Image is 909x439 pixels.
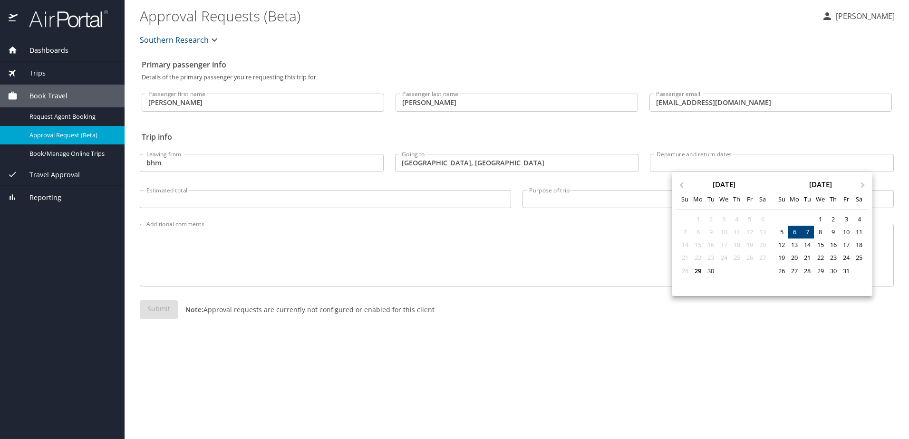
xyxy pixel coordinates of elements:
[840,193,852,206] div: Fr
[743,239,756,251] div: Not available Friday, September 19th, 2025
[692,213,705,226] div: Not available Monday, September 1st, 2025
[756,193,769,206] div: Sa
[788,239,801,251] div: Choose Monday, October 13th, 2025
[840,213,852,226] div: Choose Friday, October 3rd, 2025
[717,239,730,251] div: Not available Wednesday, September 17th, 2025
[673,173,688,188] button: Previous Month
[705,239,717,251] div: Not available Tuesday, September 16th, 2025
[788,265,801,277] div: Choose Monday, October 27th, 2025
[814,251,827,264] div: Choose Wednesday, October 22nd, 2025
[717,193,730,206] div: We
[801,239,814,251] div: Choose Tuesday, October 14th, 2025
[840,251,852,264] div: Choose Friday, October 24th, 2025
[853,213,866,226] div: Choose Saturday, October 4th, 2025
[853,251,866,264] div: Choose Saturday, October 25th, 2025
[827,265,840,277] div: Choose Thursday, October 30th, 2025
[743,226,756,239] div: Not available Friday, September 12th, 2025
[827,193,840,206] div: Th
[705,213,717,226] div: Not available Tuesday, September 2nd, 2025
[840,226,852,239] div: Choose Friday, October 10th, 2025
[705,226,717,239] div: Not available Tuesday, September 9th, 2025
[840,265,852,277] div: Choose Friday, October 31st, 2025
[788,226,801,239] div: Choose Monday, October 6th, 2025
[853,226,866,239] div: Choose Saturday, October 11th, 2025
[772,181,869,188] div: [DATE]
[775,193,788,206] div: Su
[678,265,691,277] div: Not available Sunday, September 28th, 2025
[814,213,827,226] div: Choose Wednesday, October 1st, 2025
[678,239,691,251] div: Not available Sunday, September 14th, 2025
[814,193,827,206] div: We
[730,193,743,206] div: Th
[853,239,866,251] div: Choose Saturday, October 18th, 2025
[788,193,801,206] div: Mo
[717,226,730,239] div: Not available Wednesday, September 10th, 2025
[814,239,827,251] div: Choose Wednesday, October 15th, 2025
[827,251,840,264] div: Choose Thursday, October 23rd, 2025
[840,239,852,251] div: Choose Friday, October 17th, 2025
[730,226,743,239] div: Not available Thursday, September 11th, 2025
[678,226,691,239] div: Not available Sunday, September 7th, 2025
[676,181,772,188] div: [DATE]
[827,213,840,226] div: Choose Thursday, October 2nd, 2025
[678,213,769,290] div: month 2025-09
[678,251,691,264] div: Not available Sunday, September 21st, 2025
[827,239,840,251] div: Choose Thursday, October 16th, 2025
[853,193,866,206] div: Sa
[743,213,756,226] div: Not available Friday, September 5th, 2025
[801,265,814,277] div: Choose Tuesday, October 28th, 2025
[705,193,717,206] div: Tu
[743,193,756,206] div: Fr
[756,213,769,226] div: Not available Saturday, September 6th, 2025
[756,239,769,251] div: Not available Saturday, September 20th, 2025
[692,239,705,251] div: Not available Monday, September 15th, 2025
[856,173,871,188] button: Next Month
[814,265,827,277] div: Choose Wednesday, October 29th, 2025
[775,265,788,277] div: Choose Sunday, October 26th, 2025
[801,193,814,206] div: Tu
[756,226,769,239] div: Not available Saturday, September 13th, 2025
[814,226,827,239] div: Choose Wednesday, October 8th, 2025
[743,251,756,264] div: Not available Friday, September 26th, 2025
[692,226,705,239] div: Not available Monday, September 8th, 2025
[692,251,705,264] div: Not available Monday, September 22nd, 2025
[801,251,814,264] div: Choose Tuesday, October 21st, 2025
[705,265,717,277] div: Choose Tuesday, September 30th, 2025
[788,251,801,264] div: Choose Monday, October 20th, 2025
[692,265,705,277] div: Choose Monday, September 29th, 2025
[801,226,814,239] div: Choose Tuesday, October 7th, 2025
[717,251,730,264] div: Not available Wednesday, September 24th, 2025
[730,239,743,251] div: Not available Thursday, September 18th, 2025
[692,193,705,206] div: Mo
[756,251,769,264] div: Not available Saturday, September 27th, 2025
[827,226,840,239] div: Choose Thursday, October 9th, 2025
[775,239,788,251] div: Choose Sunday, October 12th, 2025
[730,213,743,226] div: Not available Thursday, September 4th, 2025
[705,251,717,264] div: Not available Tuesday, September 23rd, 2025
[730,251,743,264] div: Not available Thursday, September 25th, 2025
[717,213,730,226] div: Not available Wednesday, September 3rd, 2025
[775,213,865,290] div: month 2025-10
[775,226,788,239] div: Choose Sunday, October 5th, 2025
[775,251,788,264] div: Choose Sunday, October 19th, 2025
[678,193,691,206] div: Su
